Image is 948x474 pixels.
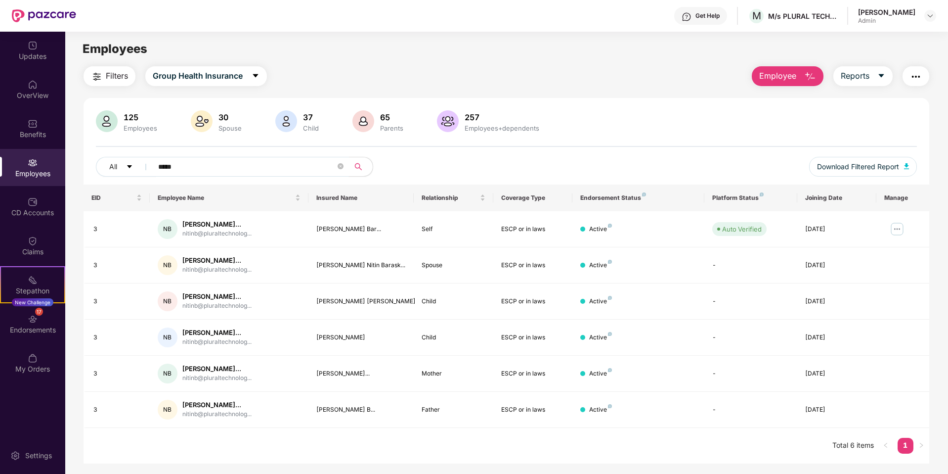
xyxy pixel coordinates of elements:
img: svg+xml;base64,PHN2ZyB4bWxucz0iaHR0cDovL3d3dy53My5vcmcvMjAwMC9zdmciIHdpZHRoPSI4IiBoZWlnaHQ9IjgiIH... [608,260,612,264]
div: Endorsement Status [580,194,696,202]
div: [PERSON_NAME]... [182,220,252,229]
img: svg+xml;base64,PHN2ZyBpZD0iTXlfT3JkZXJzIiBkYXRhLW5hbWU9Ik15IE9yZGVycyIgeG1sbnM9Imh0dHA6Ly93d3cudz... [28,353,38,363]
img: svg+xml;base64,PHN2ZyBpZD0iRHJvcGRvd24tMzJ4MzIiIHhtbG5zPSJodHRwOi8vd3d3LnczLm9yZy8yMDAwL3N2ZyIgd2... [926,12,934,20]
img: svg+xml;base64,PHN2ZyB4bWxucz0iaHR0cDovL3d3dy53My5vcmcvMjAwMC9zdmciIHhtbG5zOnhsaW5rPSJodHRwOi8vd3... [437,110,459,132]
span: Download Filtered Report [817,161,899,172]
td: - [704,284,797,320]
div: 3 [93,405,142,415]
div: Admin [858,17,915,25]
div: [PERSON_NAME]... [182,328,252,337]
div: Employees+dependents [463,124,541,132]
td: - [704,247,797,284]
div: ESCP or in laws [501,261,564,270]
span: left [883,442,889,448]
span: Employees [83,42,147,56]
span: search [348,163,368,171]
img: svg+xml;base64,PHN2ZyBpZD0iQ0RfQWNjb3VudHMiIGRhdGEtbmFtZT0iQ0QgQWNjb3VudHMiIHhtbG5zPSJodHRwOi8vd3... [28,197,38,207]
img: svg+xml;base64,PHN2ZyBpZD0iSG9tZSIgeG1sbnM9Imh0dHA6Ly93d3cudzMub3JnLzIwMDAvc3ZnIiB3aWR0aD0iMjAiIG... [28,80,38,90]
div: [DATE] [805,261,868,270]
span: Relationship [422,194,477,202]
th: Relationship [414,185,493,211]
div: Spouse [422,261,485,270]
button: Filters [84,66,135,86]
div: Employees [122,124,159,132]
img: svg+xml;base64,PHN2ZyBpZD0iQmVuZWZpdHMiIHhtbG5zPSJodHRwOi8vd3d3LnczLm9yZy8yMDAwL3N2ZyIgd2lkdGg9Ij... [28,119,38,129]
div: 3 [93,369,142,379]
img: svg+xml;base64,PHN2ZyB4bWxucz0iaHR0cDovL3d3dy53My5vcmcvMjAwMC9zdmciIHhtbG5zOnhsaW5rPSJodHRwOi8vd3... [96,110,118,132]
div: [PERSON_NAME] Bar... [316,225,406,234]
button: Employee [752,66,823,86]
img: manageButton [889,221,905,237]
li: 1 [898,438,913,454]
button: right [913,438,929,454]
div: [PERSON_NAME]... [182,400,252,410]
img: svg+xml;base64,PHN2ZyB4bWxucz0iaHR0cDovL3d3dy53My5vcmcvMjAwMC9zdmciIHdpZHRoPSIyNCIgaGVpZ2h0PSIyNC... [91,71,103,83]
div: Get Help [695,12,720,20]
div: [PERSON_NAME]... [182,364,252,374]
div: Child [301,124,321,132]
div: Auto Verified [722,224,762,234]
div: 3 [93,225,142,234]
img: svg+xml;base64,PHN2ZyB4bWxucz0iaHR0cDovL3d3dy53My5vcmcvMjAwMC9zdmciIHdpZHRoPSI4IiBoZWlnaHQ9IjgiIH... [608,368,612,372]
div: Settings [22,451,55,461]
button: Reportscaret-down [833,66,893,86]
div: Child [422,333,485,342]
li: Next Page [913,438,929,454]
span: close-circle [338,162,344,172]
div: Father [422,405,485,415]
div: 65 [378,112,405,122]
div: NB [158,219,177,239]
div: M/s PLURAL TECHNOLOGY PRIVATE LIMITED [768,11,837,21]
img: svg+xml;base64,PHN2ZyB4bWxucz0iaHR0cDovL3d3dy53My5vcmcvMjAwMC9zdmciIHdpZHRoPSI4IiBoZWlnaHQ9IjgiIH... [642,192,646,196]
img: svg+xml;base64,PHN2ZyBpZD0iRW5kb3JzZW1lbnRzIiB4bWxucz0iaHR0cDovL3d3dy53My5vcmcvMjAwMC9zdmciIHdpZH... [28,314,38,324]
td: - [704,320,797,356]
div: [DATE] [805,369,868,379]
div: [PERSON_NAME]... [182,256,252,265]
div: NB [158,255,177,275]
div: Mother [422,369,485,379]
div: [DATE] [805,405,868,415]
div: [DATE] [805,297,868,306]
img: svg+xml;base64,PHN2ZyBpZD0iSGVscC0zMngzMiIgeG1sbnM9Imh0dHA6Ly93d3cudzMub3JnLzIwMDAvc3ZnIiB3aWR0aD... [682,12,691,22]
span: right [918,442,924,448]
div: Active [589,297,612,306]
div: NB [158,328,177,347]
div: Stepathon [1,286,64,296]
img: svg+xml;base64,PHN2ZyB4bWxucz0iaHR0cDovL3d3dy53My5vcmcvMjAwMC9zdmciIHhtbG5zOnhsaW5rPSJodHRwOi8vd3... [804,71,816,83]
div: Active [589,405,612,415]
span: Reports [841,70,869,82]
img: svg+xml;base64,PHN2ZyB4bWxucz0iaHR0cDovL3d3dy53My5vcmcvMjAwMC9zdmciIHhtbG5zOnhsaW5rPSJodHRwOi8vd3... [191,110,213,132]
div: Active [589,369,612,379]
a: 1 [898,438,913,453]
th: Joining Date [797,185,876,211]
div: Platform Status [712,194,789,202]
button: search [348,157,373,177]
div: 37 [301,112,321,122]
span: M [752,10,761,22]
div: Child [422,297,485,306]
div: [DATE] [805,333,868,342]
span: EID [91,194,134,202]
span: close-circle [338,163,344,169]
th: Insured Name [308,185,414,211]
img: svg+xml;base64,PHN2ZyB4bWxucz0iaHR0cDovL3d3dy53My5vcmcvMjAwMC9zdmciIHhtbG5zOnhsaW5rPSJodHRwOi8vd3... [904,163,909,169]
div: 257 [463,112,541,122]
img: svg+xml;base64,PHN2ZyBpZD0iU2V0dGluZy0yMHgyMCIgeG1sbnM9Imh0dHA6Ly93d3cudzMub3JnLzIwMDAvc3ZnIiB3aW... [10,451,20,461]
div: 17 [35,308,43,316]
div: nitinb@pluraltechnolog... [182,265,252,275]
div: 30 [216,112,244,122]
img: svg+xml;base64,PHN2ZyBpZD0iQ2xhaW0iIHhtbG5zPSJodHRwOi8vd3d3LnczLm9yZy8yMDAwL3N2ZyIgd2lkdGg9IjIwIi... [28,236,38,246]
div: ESCP or in laws [501,333,564,342]
img: svg+xml;base64,PHN2ZyBpZD0iRW1wbG95ZWVzIiB4bWxucz0iaHR0cDovL3d3dy53My5vcmcvMjAwMC9zdmciIHdpZHRoPS... [28,158,38,168]
img: svg+xml;base64,PHN2ZyB4bWxucz0iaHR0cDovL3d3dy53My5vcmcvMjAwMC9zdmciIHdpZHRoPSI4IiBoZWlnaHQ9IjgiIH... [760,192,764,196]
span: caret-down [252,72,259,81]
div: 3 [93,333,142,342]
div: nitinb@pluraltechnolog... [182,301,252,311]
div: [PERSON_NAME] [858,7,915,17]
span: caret-down [877,72,885,81]
td: - [704,392,797,428]
div: [PERSON_NAME]... [182,292,252,301]
img: svg+xml;base64,PHN2ZyB4bWxucz0iaHR0cDovL3d3dy53My5vcmcvMjAwMC9zdmciIHdpZHRoPSI4IiBoZWlnaHQ9IjgiIH... [608,296,612,300]
div: Active [589,225,612,234]
div: [PERSON_NAME] Nitin Barask... [316,261,406,270]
